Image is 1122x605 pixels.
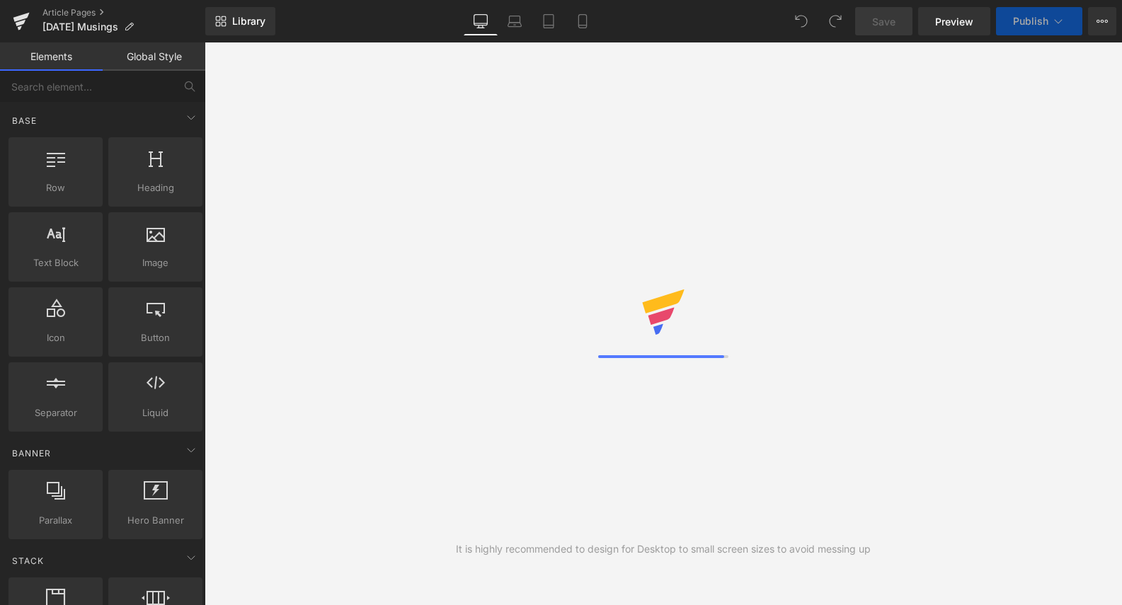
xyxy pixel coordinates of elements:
span: Banner [11,446,52,460]
a: New Library [205,7,275,35]
span: Separator [13,405,98,420]
span: Base [11,114,38,127]
span: Icon [13,330,98,345]
span: Heading [113,180,198,195]
button: More [1088,7,1116,35]
a: Article Pages [42,7,205,18]
span: Publish [1013,16,1048,27]
span: Hero Banner [113,513,198,528]
span: [DATE] Musings [42,21,118,33]
span: Image [113,255,198,270]
span: Button [113,330,198,345]
a: Preview [918,7,990,35]
span: Save [872,14,895,29]
span: Library [232,15,265,28]
span: Liquid [113,405,198,420]
a: Laptop [498,7,532,35]
span: Text Block [13,255,98,270]
button: Redo [821,7,849,35]
span: Row [13,180,98,195]
span: Preview [935,14,973,29]
button: Publish [996,7,1082,35]
a: Desktop [464,7,498,35]
button: Undo [787,7,815,35]
a: Mobile [566,7,600,35]
a: Global Style [103,42,205,71]
span: Parallax [13,513,98,528]
span: Stack [11,554,45,567]
a: Tablet [532,7,566,35]
div: It is highly recommended to design for Desktop to small screen sizes to avoid messing up [456,541,871,557]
